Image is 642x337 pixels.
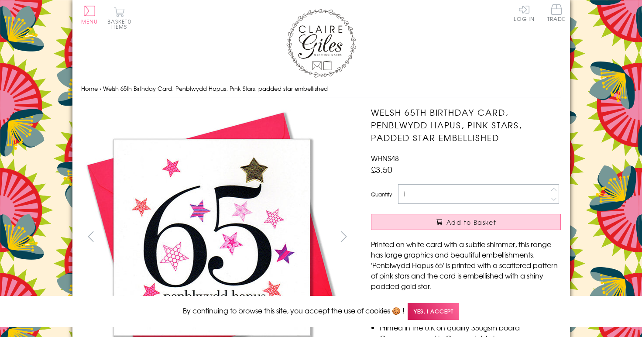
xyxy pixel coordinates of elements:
[514,4,535,21] a: Log In
[81,227,101,246] button: prev
[380,322,561,333] li: Printed in the U.K on quality 350gsm board
[286,9,356,78] img: Claire Giles Greetings Cards
[371,163,392,175] span: £3.50
[81,80,561,98] nav: breadcrumbs
[81,84,98,93] a: Home
[334,227,354,246] button: next
[547,4,566,23] a: Trade
[100,84,101,93] span: ›
[81,6,98,24] button: Menu
[408,303,459,320] span: Yes, I accept
[547,4,566,21] span: Trade
[371,239,561,291] p: Printed on white card with a subtle shimmer, this range has large graphics and beautiful embellis...
[103,84,328,93] span: Welsh 65th Birthday Card, Penblwydd Hapus, Pink Stars, padded star embellished
[371,214,561,230] button: Add to Basket
[81,17,98,25] span: Menu
[371,190,392,198] label: Quantity
[446,218,496,227] span: Add to Basket
[371,153,399,163] span: WHNS48
[111,17,131,31] span: 0 items
[107,7,131,29] button: Basket0 items
[371,106,561,144] h1: Welsh 65th Birthday Card, Penblwydd Hapus, Pink Stars, padded star embellished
